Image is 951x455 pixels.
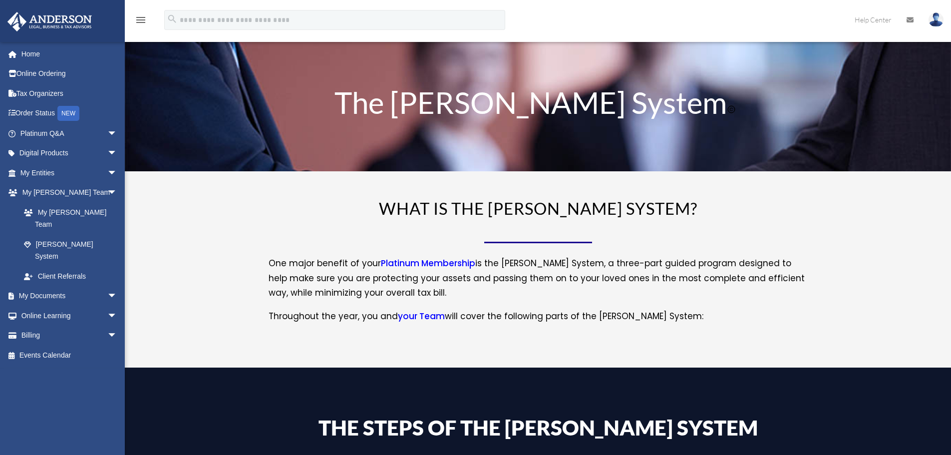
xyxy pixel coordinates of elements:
[269,417,808,443] h4: The Steps of the [PERSON_NAME] System
[14,266,132,286] a: Client Referrals
[7,143,132,163] a: Digital Productsarrow_drop_down
[107,326,127,346] span: arrow_drop_down
[269,256,808,309] p: One major benefit of your is the [PERSON_NAME] System, a three-part guided program designed to he...
[4,12,95,31] img: Anderson Advisors Platinum Portal
[107,306,127,326] span: arrow_drop_down
[167,13,178,24] i: search
[381,257,475,274] a: Platinum Membership
[107,286,127,307] span: arrow_drop_down
[7,123,132,143] a: Platinum Q&Aarrow_drop_down
[7,163,132,183] a: My Entitiesarrow_drop_down
[7,306,132,326] a: Online Learningarrow_drop_down
[398,310,445,327] a: your Team
[57,106,79,121] div: NEW
[7,44,132,64] a: Home
[929,12,944,27] img: User Pic
[7,64,132,84] a: Online Ordering
[135,14,147,26] i: menu
[107,183,127,203] span: arrow_drop_down
[107,123,127,144] span: arrow_drop_down
[269,87,808,122] h1: The [PERSON_NAME] System
[379,198,697,218] span: WHAT IS THE [PERSON_NAME] SYSTEM?
[7,345,132,365] a: Events Calendar
[7,286,132,306] a: My Documentsarrow_drop_down
[14,202,132,234] a: My [PERSON_NAME] Team
[7,103,132,124] a: Order StatusNEW
[107,143,127,164] span: arrow_drop_down
[7,326,132,346] a: Billingarrow_drop_down
[14,234,127,266] a: [PERSON_NAME] System
[7,83,132,103] a: Tax Organizers
[7,183,132,203] a: My [PERSON_NAME] Teamarrow_drop_down
[107,163,127,183] span: arrow_drop_down
[135,17,147,26] a: menu
[269,309,808,324] p: Throughout the year, you and will cover the following parts of the [PERSON_NAME] System:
